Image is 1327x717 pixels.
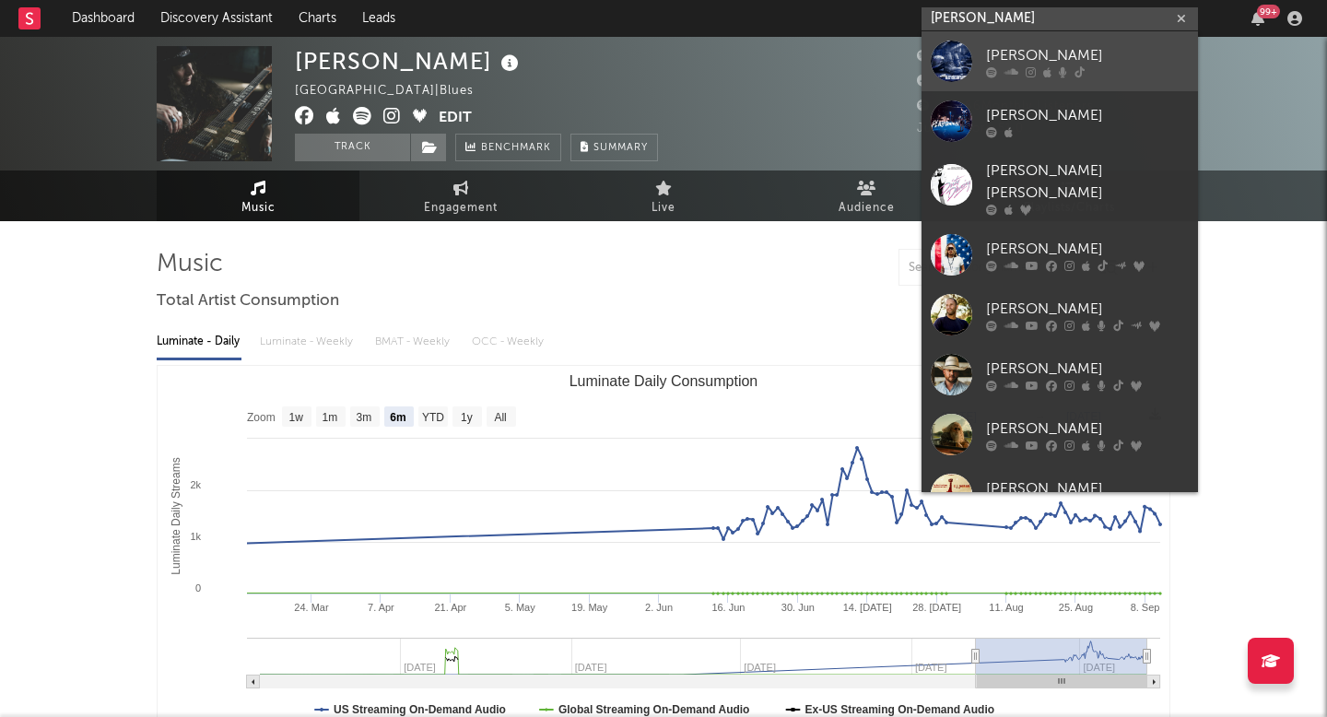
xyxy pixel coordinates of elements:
text: 28. [DATE] [912,602,961,613]
a: Audience [765,170,968,221]
span: Music [241,197,276,219]
text: Ex-US Streaming On-Demand Audio [805,703,995,716]
button: Summary [570,134,658,161]
div: [GEOGRAPHIC_DATA] | Blues [295,80,495,102]
a: [PERSON_NAME] [PERSON_NAME] [922,151,1198,225]
text: 11. Aug [989,602,1023,613]
text: Luminate Daily Streams [170,457,182,574]
span: Benchmark [481,137,551,159]
a: [PERSON_NAME] [922,285,1198,345]
text: Global Streaming On-Demand Audio [558,703,750,716]
span: 958,000 [917,76,991,88]
text: 19. May [571,602,608,613]
a: Music [157,170,359,221]
a: Engagement [359,170,562,221]
text: 5. May [505,602,536,613]
text: 14. [DATE] [843,602,892,613]
text: 1w [289,411,304,424]
span: Summary [593,143,648,153]
text: 2. Jun [645,602,673,613]
div: [PERSON_NAME] [986,104,1189,126]
div: [PERSON_NAME] [986,358,1189,380]
a: [PERSON_NAME] [922,31,1198,91]
span: 120,057 [917,51,987,63]
div: [PERSON_NAME] [986,417,1189,440]
a: Benchmark [455,134,561,161]
a: [PERSON_NAME] [922,405,1198,464]
span: Total Artist Consumption [157,290,339,312]
a: [PERSON_NAME] [922,345,1198,405]
a: Live [562,170,765,221]
text: All [494,411,506,424]
button: Edit [439,107,472,130]
a: [PERSON_NAME] [922,225,1198,285]
text: YTD [422,411,444,424]
text: 1k [190,531,201,542]
text: US Streaming On-Demand Audio [334,703,506,716]
a: [PERSON_NAME] [922,464,1198,524]
text: 7. Apr [368,602,394,613]
button: 99+ [1251,11,1264,26]
text: 1y [461,411,473,424]
text: 1m [323,411,338,424]
text: Zoom [247,411,276,424]
text: 2k [190,479,201,490]
a: [PERSON_NAME] [922,91,1198,151]
text: 21. Apr [434,602,466,613]
div: [PERSON_NAME] [986,44,1189,66]
text: 8. Sep [1131,602,1160,613]
div: [PERSON_NAME] [986,238,1189,260]
text: 3m [357,411,372,424]
span: Audience [839,197,895,219]
text: 25. Aug [1059,602,1093,613]
text: 0 [195,582,201,594]
span: Jump Score: 51.0 [917,123,1024,135]
text: 16. Jun [711,602,745,613]
span: Engagement [424,197,498,219]
text: 6m [390,411,405,424]
text: 24. Mar [294,602,329,613]
div: [PERSON_NAME] [PERSON_NAME] [986,160,1189,205]
span: Live [652,197,675,219]
input: Search for artists [922,7,1198,30]
div: [PERSON_NAME] [295,46,523,76]
button: Track [295,134,410,161]
text: 30. Jun [781,602,815,613]
input: Search by song name or URL [899,261,1094,276]
text: Luminate Daily Consumption [570,373,758,389]
div: [PERSON_NAME] [986,298,1189,320]
div: Luminate - Daily [157,326,241,358]
div: [PERSON_NAME] [986,477,1189,500]
span: 76,566 Monthly Listeners [917,100,1094,112]
div: 99 + [1257,5,1280,18]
